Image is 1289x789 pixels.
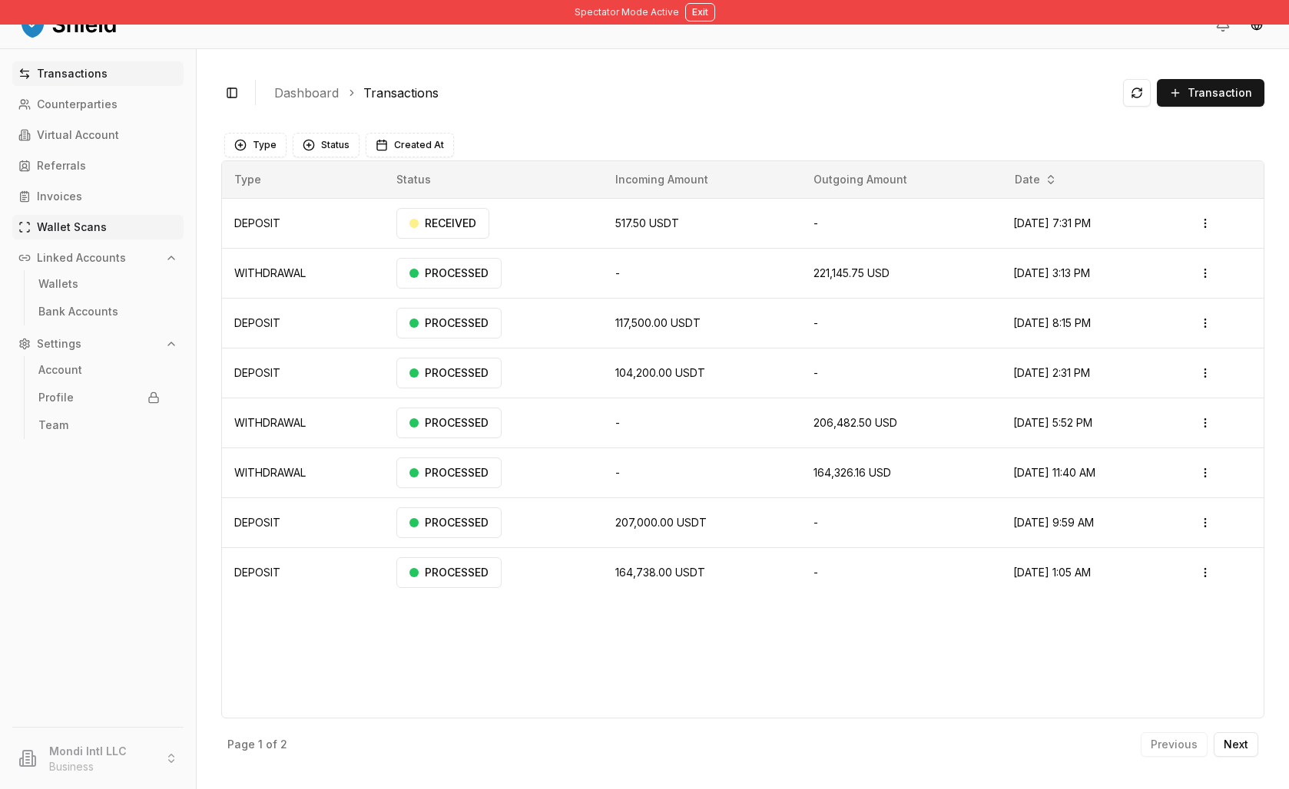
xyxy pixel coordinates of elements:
span: - [813,566,818,579]
a: Invoices [12,184,184,209]
nav: breadcrumb [274,84,1111,102]
p: Wallets [38,279,78,289]
td: WITHDRAWAL [222,398,384,447]
div: PROCESSED [396,457,502,488]
span: Transaction [1188,85,1252,101]
th: Incoming Amount [603,161,801,198]
span: [DATE] 11:40 AM [1013,466,1095,479]
span: Created At [394,139,444,151]
div: PROCESSED [396,408,502,438]
th: Status [384,161,603,198]
p: Page [227,739,255,750]
div: PROCESSED [396,308,502,338]
th: Type [222,161,384,198]
span: [DATE] 7:31 PM [1013,216,1091,229]
div: PROCESSED [396,507,502,538]
div: PROCESSED [396,358,502,388]
button: Exit [685,3,715,21]
p: Referrals [37,160,86,171]
a: Account [32,358,166,382]
a: Profile [32,385,166,410]
p: of [266,739,277,750]
td: DEPOSIT [222,497,384,547]
span: - [615,266,620,279]
p: Linked Accounts [37,253,126,263]
td: DEPOSIT [222,198,384,248]
span: 164,326.16 USD [813,466,891,479]
a: Dashboard [274,84,339,102]
p: Team [38,420,68,431]
span: [DATE] 3:13 PM [1013,266,1090,279]
button: Transaction [1157,79,1264,107]
span: 117,500.00 USDT [615,316,701,329]
td: WITHDRAWAL [222,447,384,497]
span: - [813,366,818,379]
p: Counterparties [37,99,118,110]
a: Wallets [32,272,166,296]
span: - [813,316,818,329]
td: DEPOSIT [222,547,384,597]
span: - [813,516,818,529]
span: 517.50 USDT [615,216,679,229]
p: Virtual Account [37,130,119,140]
p: 2 [280,739,287,750]
td: WITHDRAWAL [222,248,384,298]
span: [DATE] 9:59 AM [1013,516,1094,529]
button: Status [293,133,360,157]
p: Account [38,365,82,375]
span: [DATE] 1:05 AM [1013,566,1091,579]
a: Bank Accounts [32,299,166,324]
p: Wallet Scans [37,222,107,233]
th: Outgoing Amount [801,161,1001,198]
a: Counterparties [12,92,184,117]
a: Team [32,413,166,437]
td: DEPOSIT [222,298,384,348]
span: 206,482.50 USD [813,416,897,429]
p: Next [1224,739,1248,750]
span: 164,738.00 USDT [615,566,705,579]
span: [DATE] 5:52 PM [1013,416,1092,429]
div: PROCESSED [396,258,502,289]
p: Settings [37,338,81,349]
button: Next [1214,732,1258,757]
td: DEPOSIT [222,348,384,398]
span: 207,000.00 USDT [615,516,707,529]
span: [DATE] 2:31 PM [1013,366,1090,379]
span: Spectator Mode Active [575,6,679,18]
button: Linked Accounts [12,246,184,270]
p: Profile [38,392,74,403]
span: - [615,416,620,429]
span: - [813,216,818,229]
p: 1 [258,739,263,750]
a: Transactions [363,84,439,102]
span: 221,145.75 USD [813,266,890,279]
p: Bank Accounts [38,306,118,317]
div: RECEIVED [396,208,489,239]
p: Transactions [37,68,108,79]
button: Created At [366,133,454,157]
a: Transactions [12,61,184,86]
div: PROCESSED [396,557,502,588]
a: Referrals [12,154,184,178]
span: - [615,466,620,479]
a: Wallet Scans [12,215,184,239]
button: Settings [12,332,184,356]
span: [DATE] 8:15 PM [1013,316,1091,329]
button: Type [224,133,287,157]
button: Date [1009,167,1063,192]
p: Invoices [37,191,82,202]
a: Virtual Account [12,123,184,147]
span: 104,200.00 USDT [615,366,705,379]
